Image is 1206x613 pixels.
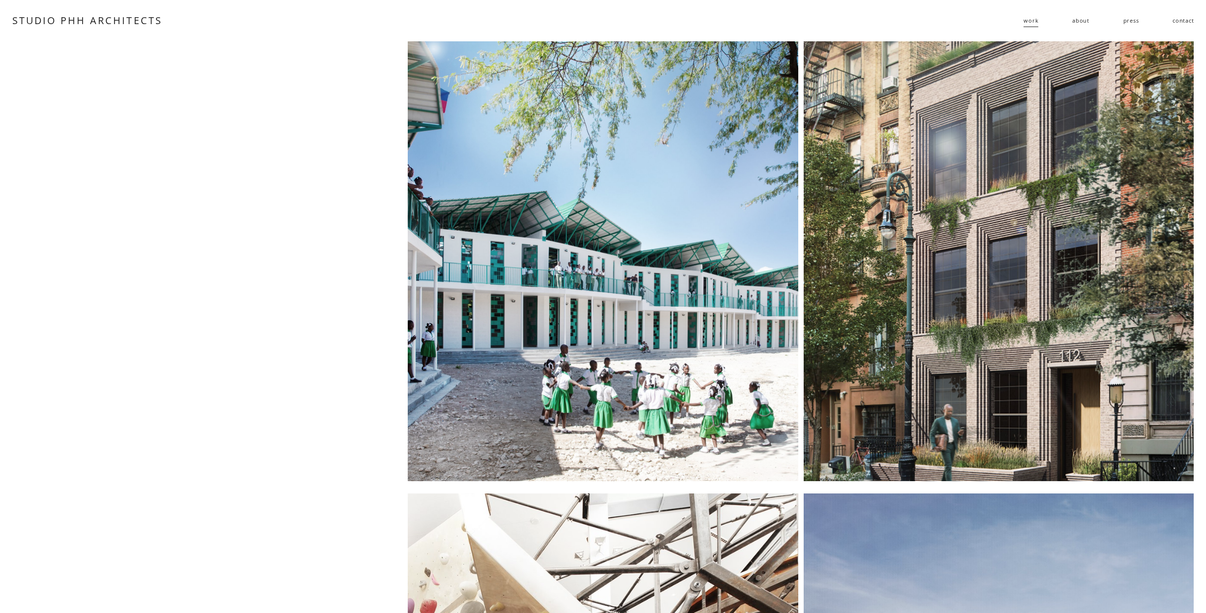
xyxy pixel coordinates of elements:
[1123,13,1139,28] a: press
[1024,13,1038,28] a: folder dropdown
[1072,13,1089,28] a: about
[12,14,163,27] a: STUDIO PHH ARCHITECTS
[1024,14,1038,28] span: work
[1173,13,1194,28] a: contact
